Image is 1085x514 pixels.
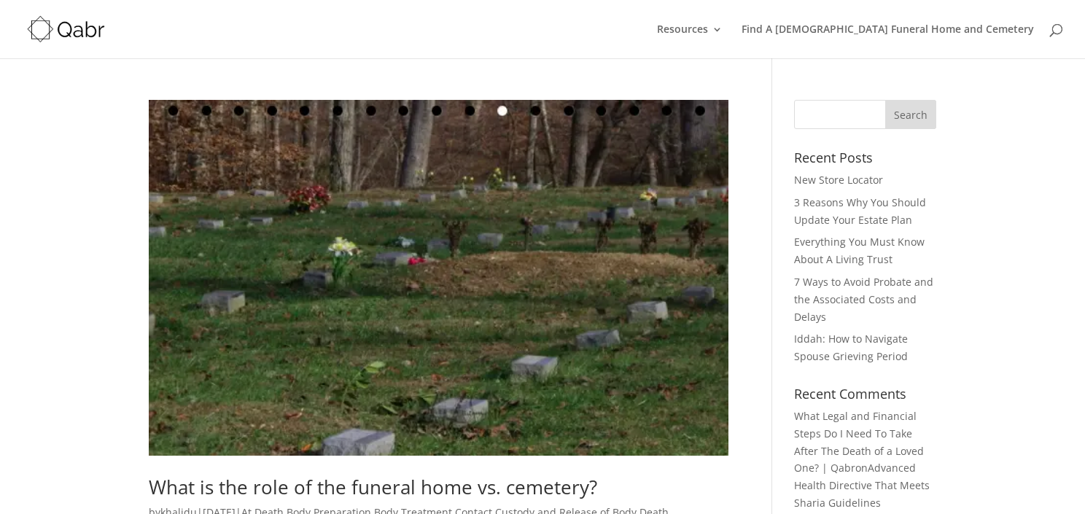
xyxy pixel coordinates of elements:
a: Advanced Health Directive That Meets Sharia Guidelines [794,461,930,510]
a: Resources [657,24,723,58]
a: What is the role of the funeral home vs. cemetery? [149,474,597,500]
a: Everything You Must Know About A Living Trust [794,235,925,266]
a: What Legal and Financial Steps Do I Need To Take After The Death of a Loved One? | Qabr [794,409,924,475]
img: Qabr [25,13,107,44]
a: Iddah: How to Navigate Spouse Grieving Period [794,332,908,363]
h4: Recent Comments [794,387,936,408]
a: 7 Ways to Avoid Probate and the Associated Costs and Delays [794,275,933,324]
li: on [794,408,936,512]
a: Find A [DEMOGRAPHIC_DATA] Funeral Home and Cemetery [742,24,1034,58]
input: Search [885,100,936,129]
a: 3 Reasons Why You Should Update Your Estate Plan [794,195,926,227]
a: New Store Locator [794,173,883,187]
img: What is the role of the funeral home vs. cemetery? [149,100,728,456]
h4: Recent Posts [794,151,936,171]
